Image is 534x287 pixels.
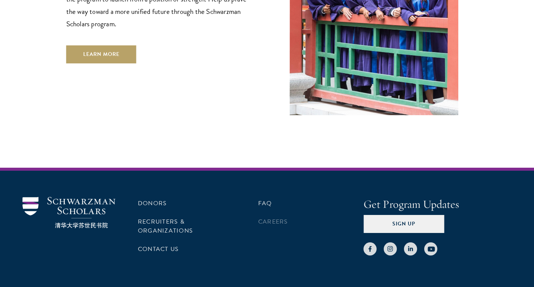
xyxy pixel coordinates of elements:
a: Careers [258,217,288,226]
a: Learn More [66,45,136,63]
a: Recruiters & Organizations [138,217,193,235]
a: Donors [138,199,167,208]
button: Sign Up [363,215,444,233]
a: FAQ [258,199,272,208]
img: Schwarzman Scholars [22,197,115,228]
h4: Get Program Updates [363,197,512,212]
a: Contact Us [138,245,179,254]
